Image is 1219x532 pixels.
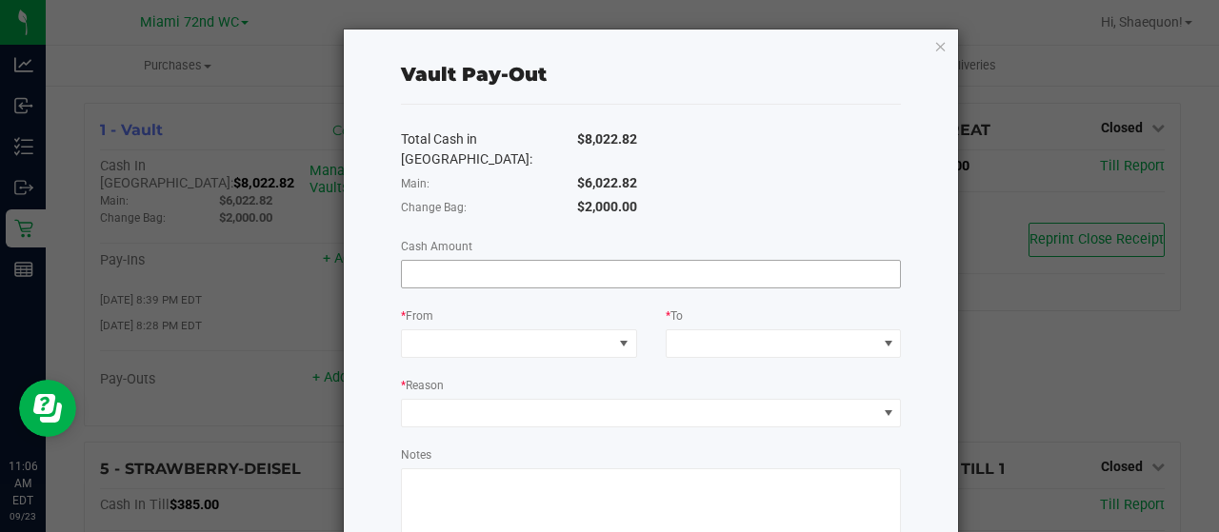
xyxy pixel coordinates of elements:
span: Change Bag: [401,201,467,214]
label: Notes [401,446,431,463]
span: Total Cash in [GEOGRAPHIC_DATA]: [401,131,532,167]
span: $6,022.82 [577,175,637,190]
label: From [401,307,433,325]
div: Vault Pay-Out [401,60,547,89]
iframe: Resource center [19,380,76,437]
span: $8,022.82 [577,131,637,147]
label: Reason [401,377,444,394]
label: To [666,307,683,325]
span: Cash Amount [401,240,472,253]
span: Main: [401,177,430,190]
span: $2,000.00 [577,199,637,214]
